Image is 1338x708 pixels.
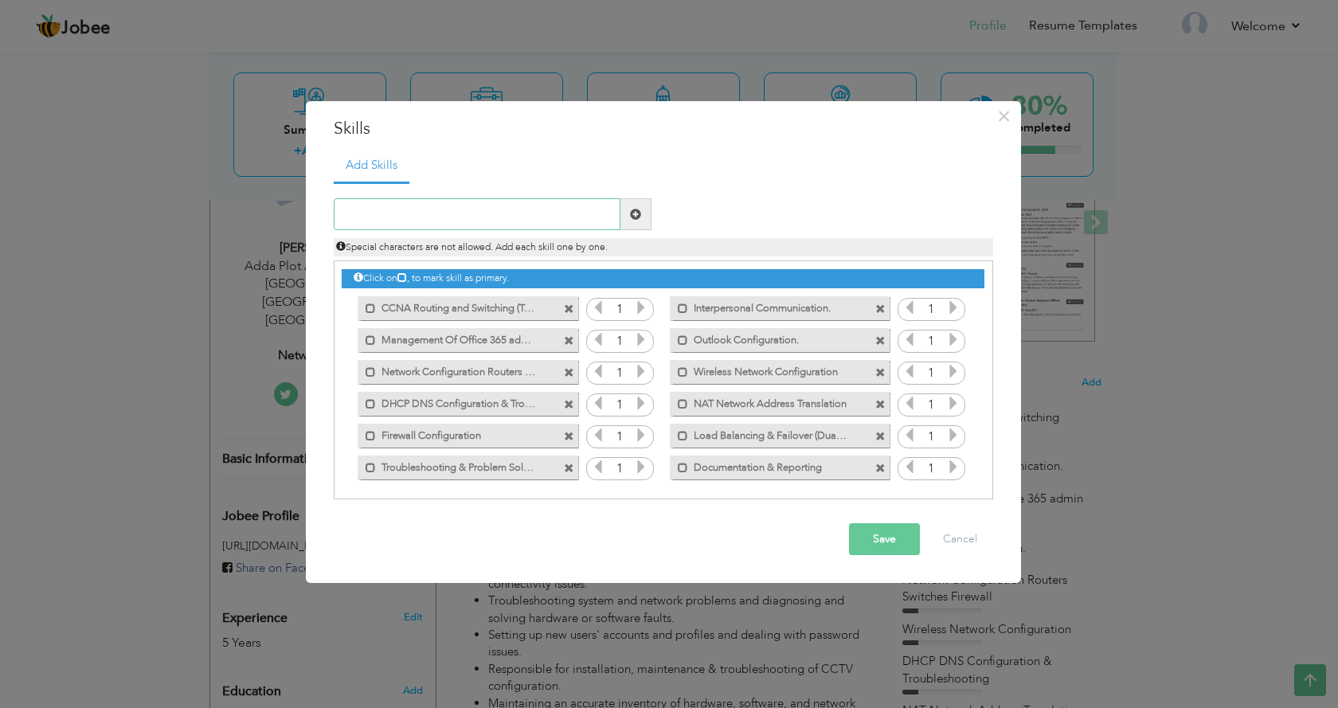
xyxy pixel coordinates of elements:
[688,360,849,380] label: Wireless Network Configuration
[376,424,537,444] label: Firewall Configuration
[688,424,849,444] label: Load Balancing & Failover (Dual WAN setup)
[376,328,537,348] label: Management Of Office 365 admin panel.
[849,523,920,555] button: Save
[927,523,993,555] button: Cancel
[992,104,1017,129] button: Close
[997,102,1011,131] span: ×
[376,360,537,380] label: Network Configuration Routers Switches Firewall
[334,117,993,141] h3: Skills
[342,269,984,288] div: Click on , to mark skill as primary.
[376,296,537,316] label: CCNA Routing and Switching (Training)
[336,241,608,253] span: Special characters are not allowed. Add each skill one by one.
[688,296,849,316] label: Interpersonal Communication.
[376,392,537,412] label: DHCP DNS Configuration & Troubleshooting
[376,456,537,475] label: Troubleshooting & Problem Solving
[688,456,849,475] label: Documentation & Reporting
[688,392,849,412] label: NAT Network Address Translation
[688,328,849,348] label: Outlook Configuration.
[334,149,409,184] a: Add Skills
